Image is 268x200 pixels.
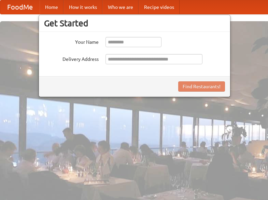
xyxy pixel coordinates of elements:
[64,0,102,14] a: How it works
[178,81,225,92] button: Find Restaurants!
[0,0,40,14] a: FoodMe
[102,0,139,14] a: Who we are
[40,0,64,14] a: Home
[44,18,225,28] h3: Get Started
[139,0,180,14] a: Recipe videos
[44,37,99,45] label: Your Name
[44,54,99,63] label: Delivery Address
